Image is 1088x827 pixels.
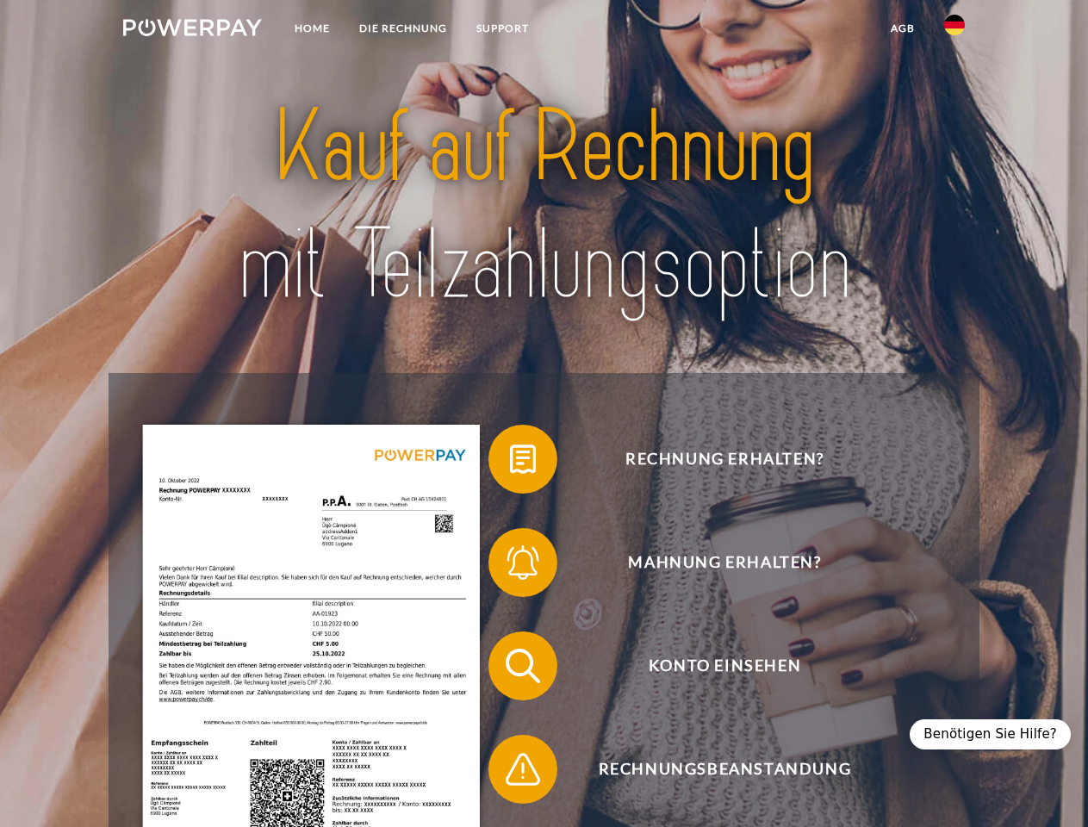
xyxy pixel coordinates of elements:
button: Konto einsehen [488,631,936,700]
img: qb_bell.svg [501,541,544,584]
a: DIE RECHNUNG [345,13,462,44]
img: qb_bill.svg [501,438,544,481]
img: title-powerpay_de.svg [165,83,923,330]
div: Benötigen Sie Hilfe? [910,719,1071,749]
button: Rechnungsbeanstandung [488,735,936,804]
span: Rechnung erhalten? [513,425,936,494]
a: SUPPORT [462,13,544,44]
img: logo-powerpay-white.svg [123,19,262,36]
span: Mahnung erhalten? [513,528,936,597]
span: Konto einsehen [513,631,936,700]
a: agb [876,13,929,44]
img: qb_warning.svg [501,748,544,791]
img: qb_search.svg [501,644,544,687]
img: de [944,15,965,35]
span: Rechnungsbeanstandung [513,735,936,804]
button: Rechnung erhalten? [488,425,936,494]
a: Home [280,13,345,44]
button: Mahnung erhalten? [488,528,936,597]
